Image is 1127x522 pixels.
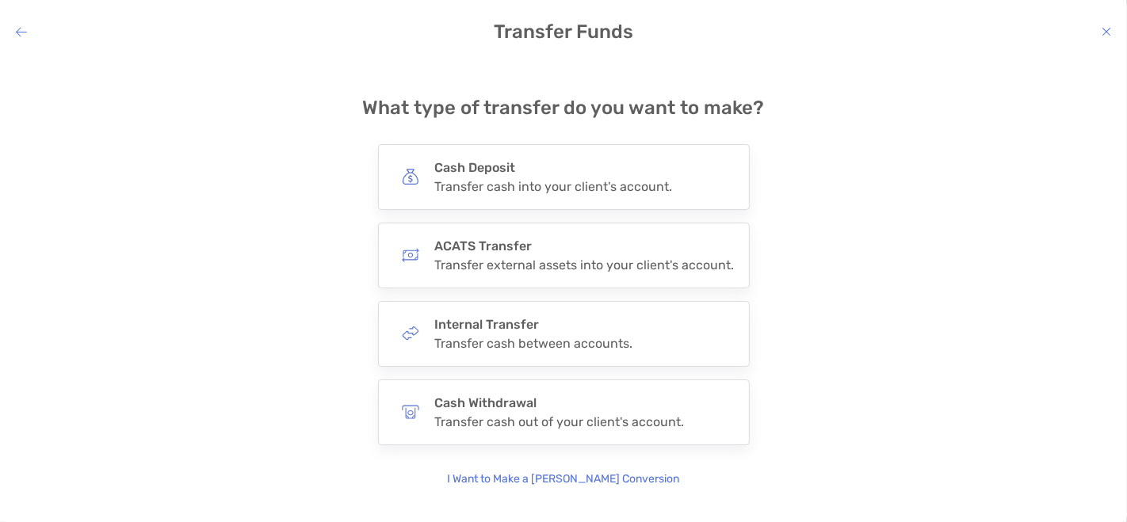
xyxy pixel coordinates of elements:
div: Transfer cash between accounts. [435,336,633,351]
div: Transfer cash out of your client's account. [435,414,685,429]
img: button icon [402,246,419,264]
div: Transfer cash into your client's account. [435,179,673,194]
p: I Want to Make a [PERSON_NAME] Conversion [448,471,680,488]
h4: Cash Deposit [435,160,673,175]
img: button icon [402,168,419,185]
h4: What type of transfer do you want to make? [363,97,765,119]
img: button icon [402,325,419,342]
img: button icon [402,403,419,421]
div: Transfer external assets into your client's account. [435,257,735,272]
h4: Cash Withdrawal [435,395,685,410]
h4: Internal Transfer [435,317,633,332]
h4: ACATS Transfer [435,238,735,253]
